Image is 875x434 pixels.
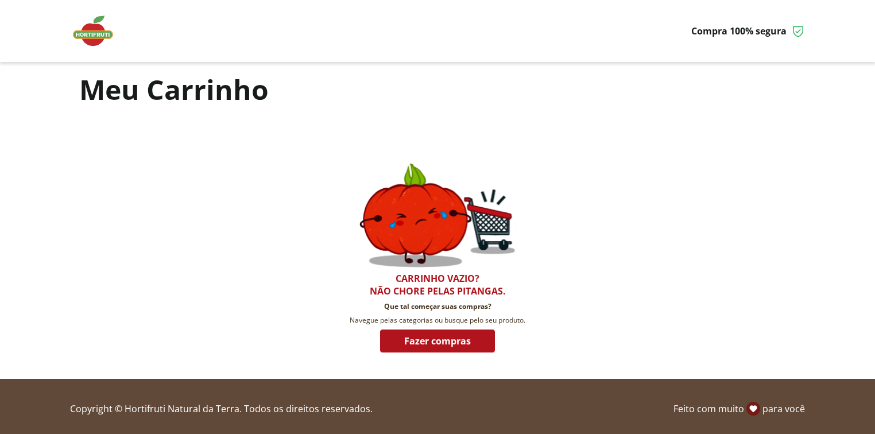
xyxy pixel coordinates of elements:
[70,402,373,415] span: Copyright © Hortifruti Natural da Terra. Todos os direitos reservados.
[673,402,805,416] span: Feito com muito para você
[691,25,787,37] span: Compra 100% segura
[84,272,791,297] h2: Seu carrinho está vazio.
[70,14,127,48] img: logo Hortifruti
[79,76,796,103] h1: Meu Carrinho
[380,330,495,352] a: Escolher produtos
